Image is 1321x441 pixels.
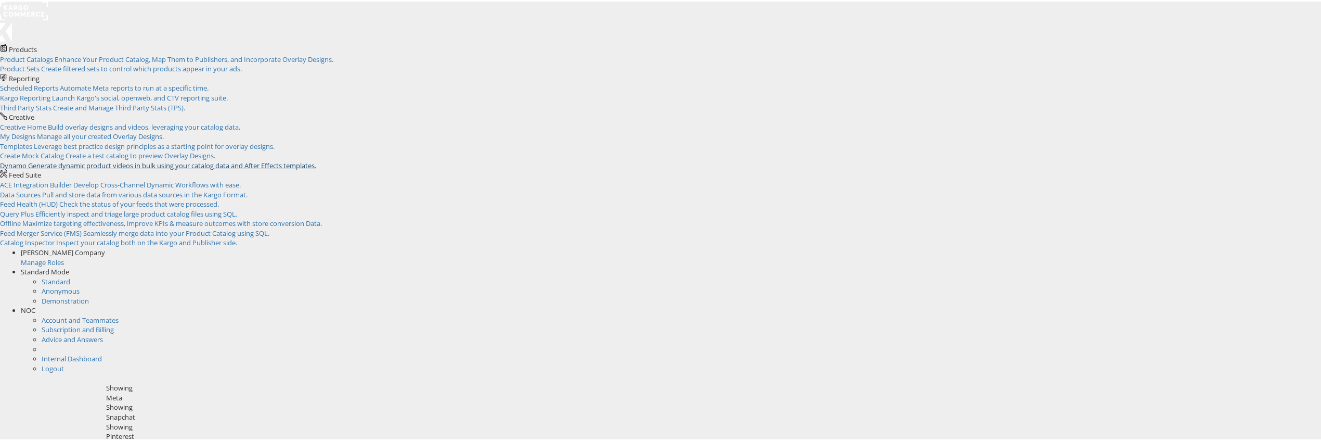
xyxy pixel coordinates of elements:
[42,275,70,285] a: Standard
[42,333,103,343] a: Advice and Answers
[66,149,215,159] span: Create a test catalog to preview Overlay Designs.
[42,362,64,372] a: Logout
[9,111,34,120] span: Creative
[21,304,35,313] span: NOC
[53,102,185,111] span: Create and Manage Third Party Stats (TPS).
[35,208,237,217] span: Efficiently inspect and triage large product catalog files using SQL.
[21,256,64,266] a: Manage Roles
[42,285,80,294] a: Anonymous
[42,295,89,304] a: Demonstration
[55,53,333,62] span: Enhance Your Product Catalog, Map Them to Publishers, and Incorporate Overlay Designs.
[22,217,322,226] span: Maximize targeting effectiveness, improve KPIs & measure outcomes with store conversion Data.
[48,121,240,130] span: Build overlay designs and videos, leveraging your catalog data.
[21,266,69,275] span: Standard Mode
[37,130,164,140] span: Manage all your created Overlay Designs.
[34,140,275,149] span: Leverage best practice design principles as a starting point for overlay designs.
[28,159,316,169] span: Generate dynamic product videos in bulk using your catalog data and After Effects templates.
[83,227,269,236] span: Seamlessly merge data into your Product Catalog using SQL.
[41,62,242,72] span: Create filtered sets to control which products appear in your ads.
[59,198,219,207] span: Check the status of your feeds that were processed.
[9,43,37,53] span: Products
[9,72,40,82] span: Reporting
[42,314,119,323] a: Account and Teammates
[60,82,209,91] span: Automate Meta reports to run at a specific time.
[52,92,228,101] span: Launch Kargo's social, openweb, and CTV reporting suite.
[9,169,41,178] span: Feed Suite
[42,188,248,198] span: Pull and store data from various data sources in the Kargo Format.
[21,246,105,256] span: [PERSON_NAME] Company
[42,352,102,362] a: Internal Dashboard
[56,236,237,246] span: Inspect your catalog both on the Kargo and Publisher side.
[73,179,241,188] span: Develop Cross-Channel Dynamic Workflows with ease.
[42,323,114,333] a: Subscription and Billing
